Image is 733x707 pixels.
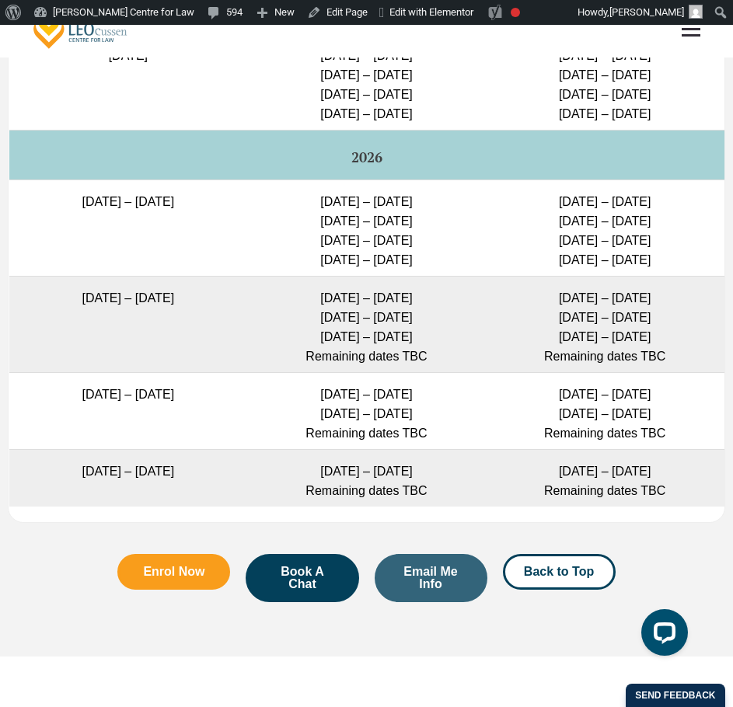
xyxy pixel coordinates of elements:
span: Enrol Now [143,566,204,578]
span: Email Me Info [396,566,466,590]
td: [DATE] – [DATE] [9,449,248,507]
div: Focus keyphrase not set [511,8,520,17]
td: [DATE] – [DATE] [DATE] – [DATE] [DATE] – [DATE] [DATE] – [DATE] [486,179,724,276]
td: [DATE] – [DATE] Remaining dates TBC [486,449,724,507]
span: Edit with Elementor [389,6,473,18]
td: [DATE] – [DATE] [DATE] – [DATE] [DATE] – [DATE] Remaining dates TBC [247,276,486,372]
h5: 2026 [16,150,718,165]
td: [DATE] – [DATE] Remaining dates TBC [247,449,486,507]
td: [DATE] – [DATE] [9,372,248,449]
td: [DATE] – [DATE] [9,276,248,372]
td: [DATE] – [DATE] [DATE] – [DATE] [DATE] – [DATE] [DATE] – [DATE] [486,33,724,130]
td: [DATE] – [DATE] [DATE] – [DATE] [DATE] – [DATE] Remaining dates TBC [486,276,724,372]
span: Back to Top [524,566,594,578]
td: [DATE] – [DATE] [DATE] – [DATE] [DATE] – [DATE] [DATE] – [DATE] [247,33,486,130]
td: [DATE] [9,33,248,130]
td: [DATE] – [DATE] [DATE] – [DATE] [DATE] – [DATE] [DATE] – [DATE] [247,179,486,276]
a: Book A Chat [246,554,358,602]
a: Email Me Info [375,554,487,602]
iframe: LiveChat chat widget [629,603,694,668]
td: [DATE] – [DATE] [9,179,248,276]
td: [DATE] – [DATE] [DATE] – [DATE] Remaining dates TBC [247,372,486,449]
span: [PERSON_NAME] [609,6,684,18]
td: [DATE] – [DATE] [DATE] – [DATE] Remaining dates TBC [486,372,724,449]
a: [PERSON_NAME] Centre for Law [31,8,130,50]
span: Book A Chat [267,566,337,590]
a: Back to Top [503,554,616,590]
a: Enrol Now [117,554,230,590]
